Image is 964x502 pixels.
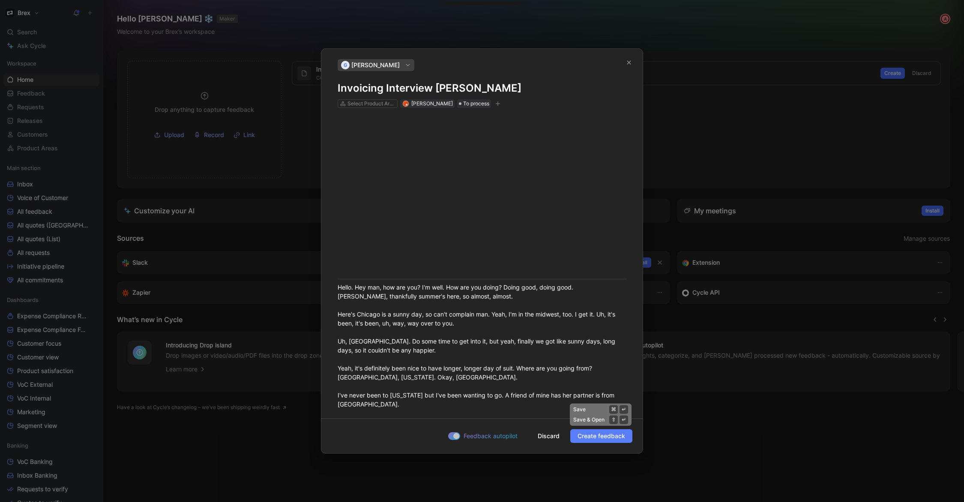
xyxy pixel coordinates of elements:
[446,430,527,442] button: Feedback autopilot
[341,61,350,69] div: G
[578,431,625,441] span: Create feedback
[463,99,489,108] span: To process
[464,431,518,441] span: Feedback autopilot
[347,99,395,108] div: Select Product Areas
[403,101,408,106] img: avatar
[538,431,560,441] span: Discard
[570,429,632,443] button: Create feedback
[338,59,414,71] button: G[PERSON_NAME]
[338,81,626,95] h1: Invoicing Interview [PERSON_NAME]
[351,60,400,70] span: [PERSON_NAME]
[457,99,491,108] div: To process
[411,100,453,107] span: [PERSON_NAME]
[530,429,567,443] button: Discard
